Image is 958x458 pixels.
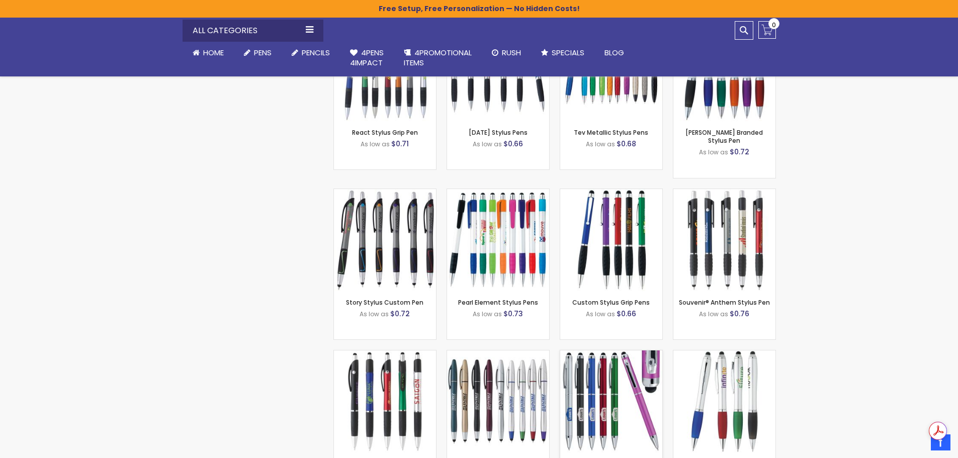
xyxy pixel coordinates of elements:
[334,189,436,291] img: Story Stylus Custom Pen
[234,42,282,64] a: Pens
[334,189,436,197] a: Story Stylus Custom Pen
[447,350,549,452] img: Twist Highlighter-Pen Stylus Combo
[758,21,776,39] a: 0
[447,189,549,291] img: Pearl Element Stylus Pens
[390,309,410,319] span: $0.72
[685,128,763,145] a: [PERSON_NAME] Branded Stylus Pen
[673,189,775,197] a: Souvenir® Anthem Stylus Pen
[302,47,330,58] span: Pencils
[673,189,775,291] img: Souvenir® Anthem Stylus Pen
[673,350,775,358] a: Ion Silver Stylus Pens
[469,128,528,137] a: [DATE] Stylus Pens
[572,298,650,307] a: Custom Stylus Grip Pens
[360,310,389,318] span: As low as
[334,350,436,452] img: Souvenir® Emblem Stylus Pen
[503,139,523,149] span: $0.66
[391,139,409,149] span: $0.71
[473,310,502,318] span: As low as
[352,128,418,137] a: React Stylus Grip Pen
[447,350,549,358] a: Twist Highlighter-Pen Stylus Combo
[560,189,662,291] img: Custom Stylus Grip Pens
[361,140,390,148] span: As low as
[574,128,648,137] a: Tev Metallic Stylus Pens
[447,189,549,197] a: Pearl Element Stylus Pens
[552,47,584,58] span: Specials
[560,350,662,452] img: I-Stylus Slim Pen
[531,42,594,64] a: Specials
[679,298,770,307] a: Souvenir® Anthem Stylus Pen
[254,47,272,58] span: Pens
[334,350,436,358] a: Souvenir® Emblem Stylus Pen
[346,298,423,307] a: Story Stylus Custom Pen
[404,47,472,68] span: 4PROMOTIONAL ITEMS
[458,298,538,307] a: Pearl Element Stylus Pens
[503,309,523,319] span: $0.73
[203,47,224,58] span: Home
[586,310,615,318] span: As low as
[473,140,502,148] span: As low as
[604,47,624,58] span: Blog
[560,189,662,197] a: Custom Stylus Grip Pens
[730,309,749,319] span: $0.76
[502,47,521,58] span: Rush
[560,350,662,358] a: I-Stylus Slim Pen
[673,350,775,452] img: Ion Silver Stylus Pens
[183,42,234,64] a: Home
[617,139,636,149] span: $0.68
[183,20,323,42] div: All Categories
[586,140,615,148] span: As low as
[931,434,950,450] a: Top
[594,42,634,64] a: Blog
[699,148,728,156] span: As low as
[482,42,531,64] a: Rush
[394,42,482,74] a: 4PROMOTIONALITEMS
[350,47,384,68] span: 4Pens 4impact
[617,309,636,319] span: $0.66
[282,42,340,64] a: Pencils
[772,20,776,30] span: 0
[340,42,394,74] a: 4Pens4impact
[699,310,728,318] span: As low as
[730,147,749,157] span: $0.72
